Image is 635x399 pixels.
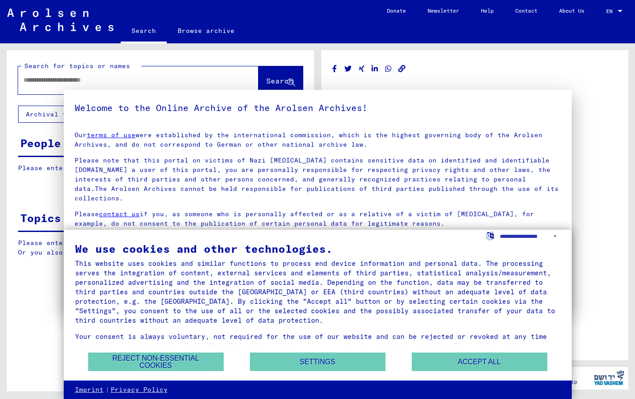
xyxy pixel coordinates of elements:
[75,259,560,325] div: This website uses cookies and similar functions to process end device information and personal da...
[75,101,561,115] h5: Welcome to the Online Archive of the Arolsen Archives!
[75,385,103,394] a: Imprint
[75,209,561,228] p: Please if you, as someone who is personally affected or as a relative of a victim of [MEDICAL_DAT...
[111,385,168,394] a: Privacy Policy
[75,243,560,254] div: We use cookies and other technologies.
[250,353,386,371] button: Settings
[412,353,547,371] button: Accept all
[75,332,560,360] div: Your consent is always voluntary, not required for the use of our website and can be rejected or ...
[75,130,561,149] p: Our were established by the international commission, which is the highest governing body of the ...
[88,353,224,371] button: Reject non-essential cookies
[99,210,140,218] a: contact us
[87,131,136,139] a: terms of use
[75,156,561,203] p: Please note that this portal on victims of Nazi [MEDICAL_DATA] contains sensitive data on identif...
